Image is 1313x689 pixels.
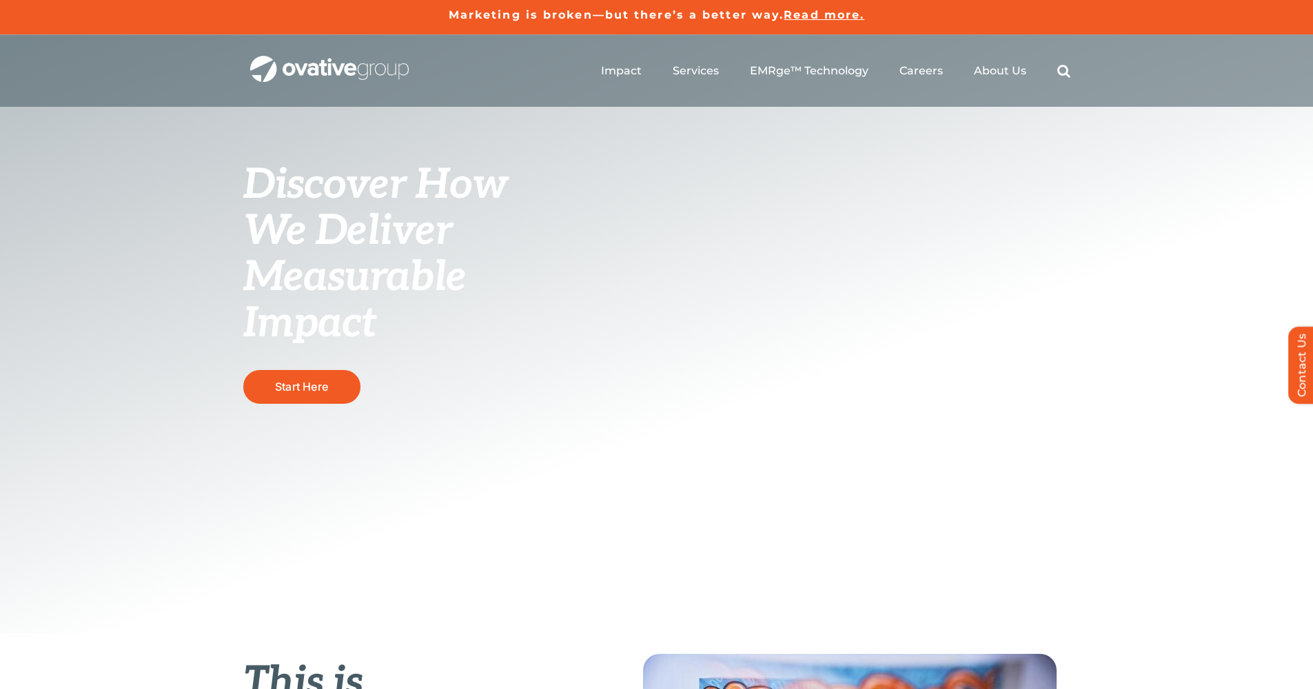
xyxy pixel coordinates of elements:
[784,8,864,21] a: Read more.
[673,64,719,78] a: Services
[243,370,360,404] a: Start Here
[250,54,409,68] a: OG_Full_horizontal_WHT
[1057,64,1070,78] a: Search
[974,64,1026,78] a: About Us
[899,64,943,78] a: Careers
[750,64,868,78] a: EMRge™ Technology
[243,207,467,349] span: We Deliver Measurable Impact
[243,161,508,210] span: Discover How
[601,64,642,78] a: Impact
[275,380,328,393] span: Start Here
[601,49,1070,93] nav: Menu
[449,8,784,21] a: Marketing is broken—but there’s a better way.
